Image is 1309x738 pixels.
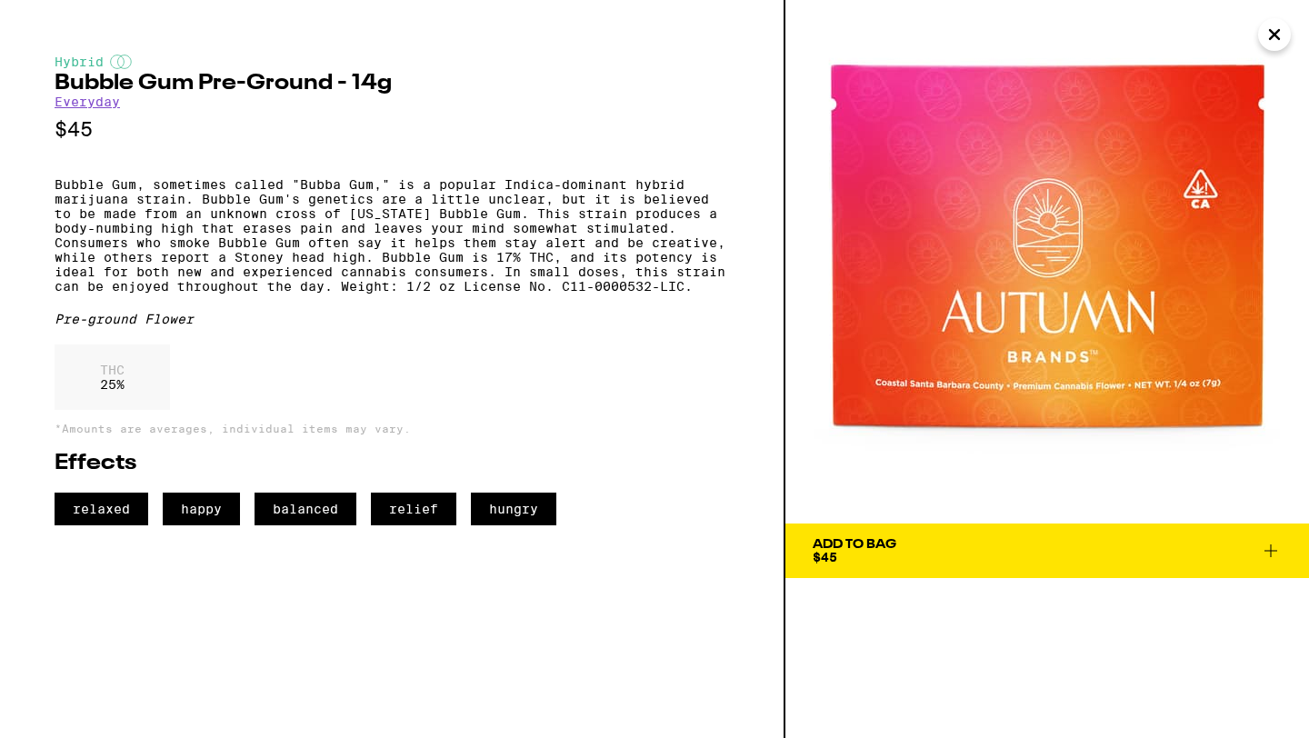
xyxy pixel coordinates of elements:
[55,493,148,525] span: relaxed
[55,423,729,434] p: *Amounts are averages, individual items may vary.
[55,177,729,294] p: Bubble Gum, sometimes called "Bubba Gum," is a popular Indica-dominant hybrid marijuana strain. B...
[55,344,170,410] div: 25 %
[785,524,1309,578] button: Add To Bag$45
[1258,18,1291,51] button: Close
[55,453,729,474] h2: Effects
[163,493,240,525] span: happy
[55,55,729,69] div: Hybrid
[471,493,556,525] span: hungry
[100,363,125,377] p: THC
[813,538,896,551] div: Add To Bag
[55,95,120,109] a: Everyday
[255,493,356,525] span: balanced
[55,73,729,95] h2: Bubble Gum Pre-Ground - 14g
[11,13,131,27] span: Hi. Need any help?
[55,118,729,141] p: $45
[371,493,456,525] span: relief
[55,312,729,326] div: Pre-ground Flower
[110,55,132,69] img: hybridColor.svg
[813,550,837,564] span: $45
